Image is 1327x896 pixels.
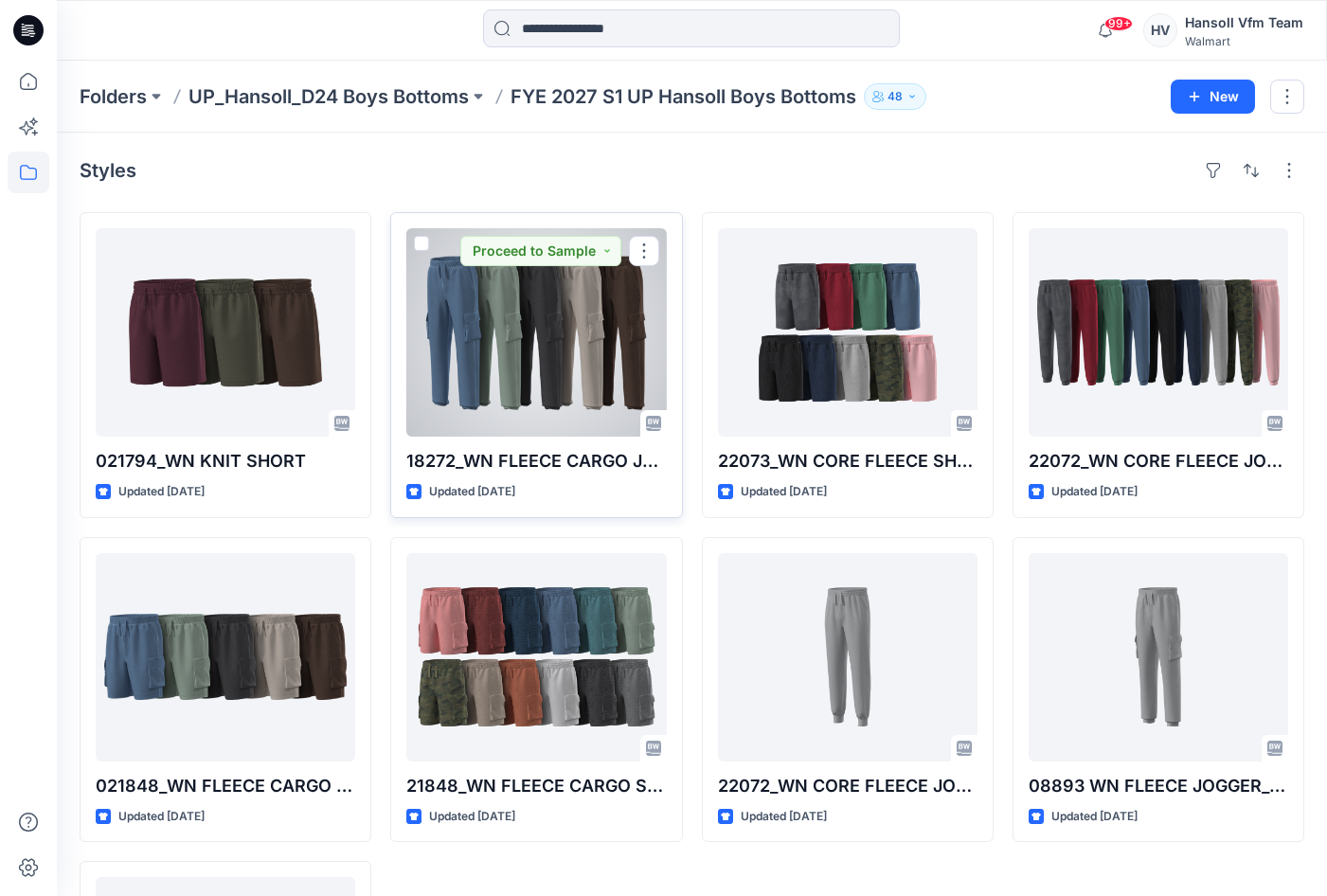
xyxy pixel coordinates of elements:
p: FYE 2027 S1 UP Hansoll Boys Bottoms [511,83,856,110]
a: UP_Hansoll_D24 Boys Bottoms [188,83,469,110]
p: 18272_WN FLEECE CARGO JOGGER [406,448,666,475]
p: Updated [DATE] [1051,807,1138,827]
p: 22072_WN CORE FLEECE JOGGER [1029,448,1288,475]
h4: Styles [80,159,136,182]
p: 021848_WN FLEECE CARGO SHORT_ASTM [96,773,355,799]
a: 021794_WN KNIT SHORT [96,228,355,437]
p: Updated [DATE] [1051,482,1138,502]
div: Hansoll Vfm Team [1185,11,1303,34]
p: 48 [888,86,903,107]
p: 22072_WN CORE FLEECE JOGGER (Rib opt.) [718,773,977,799]
p: Updated [DATE] [118,807,205,827]
p: Updated [DATE] [741,807,827,827]
p: 21848_WN FLEECE CARGO SHORT [406,773,666,799]
p: Updated [DATE] [741,482,827,502]
a: 18272_WN FLEECE CARGO JOGGER [406,228,666,437]
a: 21848_WN FLEECE CARGO SHORT [406,553,666,762]
p: Updated [DATE] [429,807,515,827]
a: 08893 WN FLEECE JOGGER_ASTM [1029,553,1288,762]
a: Folders [80,83,147,110]
p: 021794_WN KNIT SHORT [96,448,355,475]
button: New [1171,80,1255,114]
p: 22073_WN CORE FLEECE SHORT [718,448,977,475]
div: HV [1143,13,1177,47]
a: 021848_WN FLEECE CARGO SHORT_ASTM [96,553,355,762]
button: 48 [864,83,926,110]
a: 22073_WN CORE FLEECE SHORT [718,228,977,437]
p: 08893 WN FLEECE JOGGER_ASTM [1029,773,1288,799]
p: Updated [DATE] [118,482,205,502]
span: 99+ [1104,16,1133,31]
a: 22072_WN CORE FLEECE JOGGER [1029,228,1288,437]
div: Walmart [1185,34,1303,48]
a: 22072_WN CORE FLEECE JOGGER (Rib opt.) [718,553,977,762]
p: Updated [DATE] [429,482,515,502]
